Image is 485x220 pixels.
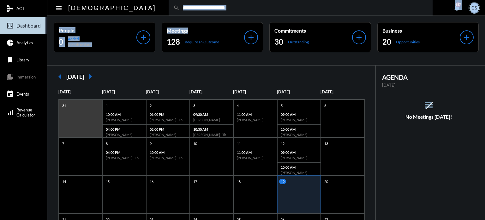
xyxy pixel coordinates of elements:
mat-icon: reorder [423,100,434,110]
h2: 0 [59,37,63,47]
p: 12 [279,141,286,146]
p: 17 [192,179,199,184]
mat-icon: insert_chart_outlined [6,22,14,29]
p: People [59,27,136,33]
p: 8 [104,141,109,146]
p: 3 [192,103,197,108]
p: [DATE] [102,89,146,94]
h2: 128 [167,37,180,47]
mat-icon: add [139,33,148,42]
p: 11:00 AM [237,112,273,116]
button: Toggle sidenav [52,2,65,14]
h6: [PERSON_NAME] - Action [150,133,186,137]
h2: [DEMOGRAPHIC_DATA] [68,3,156,13]
span: Analytics [16,40,33,45]
span: Immersion [16,74,36,79]
p: 10:00 AM [106,112,142,116]
p: 31 [61,103,68,108]
h6: [PERSON_NAME] - Action [193,118,230,122]
p: Month to date [68,42,91,47]
p: [DATE] [320,89,364,94]
p: 04:00 PM [106,150,142,154]
p: 20 [323,179,330,184]
p: 2 [148,103,153,108]
mat-icon: bookmark [6,56,14,64]
p: 19 [279,179,286,184]
p: 09:00 AM [281,112,317,116]
mat-icon: add [355,33,363,42]
p: [DATE] [277,89,320,94]
h6: [PERSON_NAME] - The Philosophy [150,118,186,122]
div: 457 [456,2,461,7]
mat-icon: pie_chart [6,39,14,47]
p: 10 [192,141,199,146]
p: 10:30 AM [193,127,230,131]
mat-icon: Side nav toggle icon [55,4,63,12]
p: 18 [235,179,242,184]
h6: [PERSON_NAME] - Action [281,133,317,137]
h6: [PERSON_NAME] - Action [237,118,273,122]
p: [DATE] [382,83,476,88]
p: 15 [104,179,111,184]
h2: 30 [274,37,283,47]
p: 11:00 AM [237,150,273,154]
p: Require an Outcome [185,40,219,44]
p: 16 [148,179,155,184]
mat-icon: mediation [6,5,14,12]
h6: [PERSON_NAME] - [PERSON_NAME] - Action [281,156,317,160]
mat-icon: arrow_left [54,70,66,83]
p: 02:00 PM [150,127,186,131]
p: 11 [235,141,242,146]
mat-icon: notifications [453,4,461,12]
p: 04:00 PM [106,127,142,131]
h6: [PERSON_NAME] - Action [106,118,142,122]
p: Added [68,36,91,41]
p: 01:00 PM [150,112,186,116]
span: Revenue Calculator [16,107,35,117]
p: 13 [323,141,330,146]
p: 5 [279,103,284,108]
h6: [PERSON_NAME] - Action [237,156,273,160]
h6: [PERSON_NAME] - The Philosophy [193,133,230,137]
h6: [PERSON_NAME] - Action [281,171,317,175]
h6: [PERSON_NAME] - The Philosophy [150,156,186,160]
h5: No Meetings [DATE]! [376,114,482,120]
h2: [DATE] [66,73,84,80]
p: 10:00 AM [281,127,317,131]
h2: 20 [382,37,391,47]
p: Commitments [274,28,352,34]
p: 1 [104,103,109,108]
p: Business [382,28,460,34]
p: Meetings [167,28,244,34]
span: Events [16,91,29,97]
p: [DATE] [189,89,233,94]
span: Dashboard [16,23,41,28]
p: [DATE] [146,89,189,94]
p: 14 [61,179,68,184]
mat-icon: arrow_right [84,70,97,83]
p: Outstanding [288,40,309,44]
mat-icon: add [247,33,255,42]
div: GS [470,3,479,13]
p: 09:00 AM [281,150,317,154]
p: 10:00 AM [150,150,186,154]
p: 4 [235,103,240,108]
p: 9 [148,141,153,146]
span: ACT [16,6,25,11]
mat-icon: add [462,33,471,42]
p: 6 [323,103,328,108]
p: [DATE] [233,89,277,94]
p: 10:00 AM [281,165,317,169]
mat-icon: collections_bookmark [6,73,14,81]
h6: [PERSON_NAME] - Action [106,133,142,137]
h6: [PERSON_NAME] - The Philosophy [106,156,142,160]
h6: [PERSON_NAME] - [PERSON_NAME] - Action [281,118,317,122]
p: Opportunities [396,40,420,44]
mat-icon: signal_cellular_alt [6,109,14,116]
span: Library [16,57,29,62]
h2: AGENDA [382,73,476,81]
p: 09:30 AM [193,112,230,116]
mat-icon: event [6,90,14,98]
p: 7 [61,141,66,146]
p: [DATE] [58,89,102,94]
